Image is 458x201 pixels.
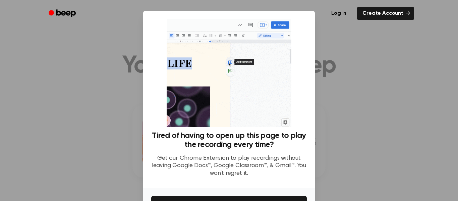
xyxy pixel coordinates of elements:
a: Create Account [357,7,414,20]
a: Beep [44,7,82,20]
h3: Tired of having to open up this page to play the recording every time? [151,131,307,149]
p: Get our Chrome Extension to play recordings without leaving Google Docs™, Google Classroom™, & Gm... [151,155,307,178]
img: Beep extension in action [167,19,291,127]
a: Log in [325,6,353,21]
